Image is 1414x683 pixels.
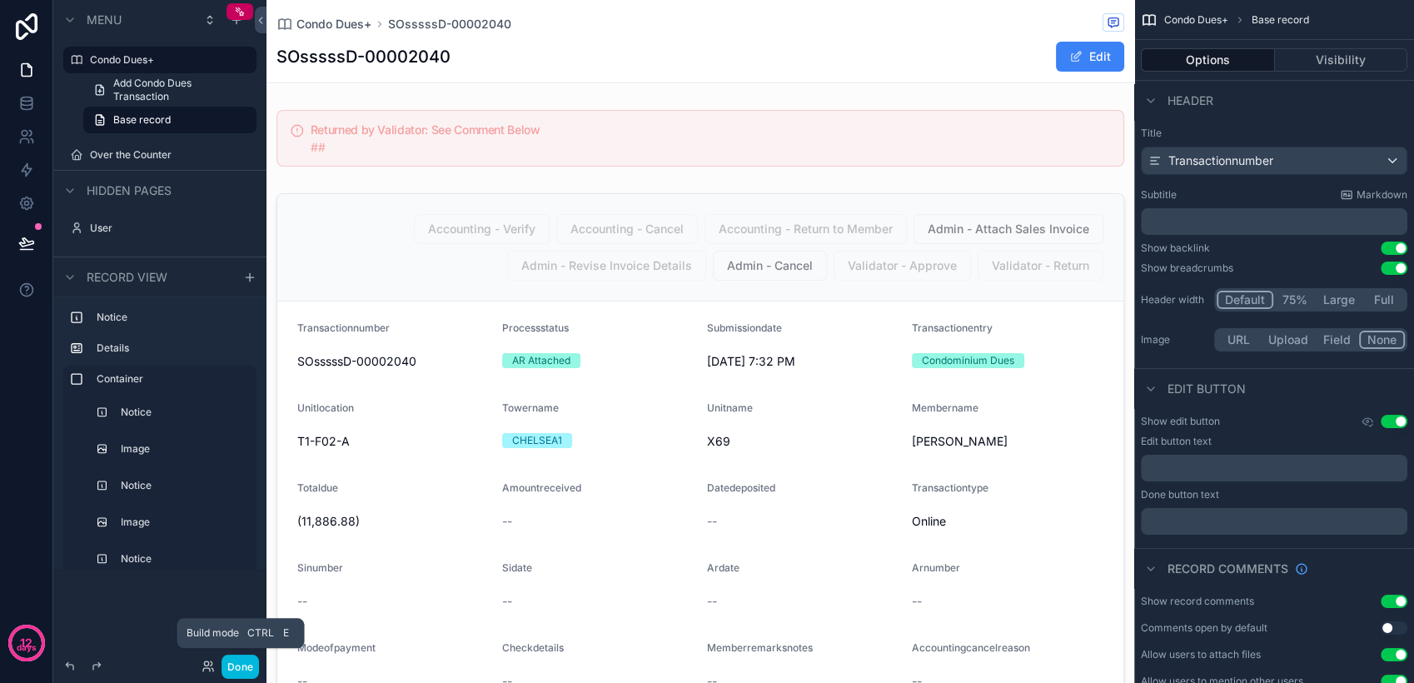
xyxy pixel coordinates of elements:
[1141,333,1207,346] label: Image
[279,626,292,640] span: E
[97,311,243,324] label: Notice
[222,655,259,679] button: Done
[1275,48,1408,72] button: Visibility
[388,16,511,32] a: SOsssssD-00002040
[1168,381,1246,397] span: Edit button
[90,53,246,67] label: Condo Dues+
[53,297,266,570] div: scrollable content
[246,625,276,641] span: Ctrl
[97,341,243,355] label: Details
[1141,208,1407,235] div: scrollable content
[1141,621,1267,635] div: Comments open by default
[1359,331,1405,349] button: None
[1141,48,1275,72] button: Options
[1141,488,1219,501] label: Done button text
[87,269,167,286] span: Record view
[1340,188,1407,202] a: Markdown
[1141,595,1254,608] div: Show record comments
[121,442,240,456] label: Image
[1141,648,1261,661] div: Allow users to attach files
[1168,561,1288,577] span: Record comments
[1141,147,1407,175] button: Transactionnumber
[121,552,240,566] label: Notice
[90,148,246,162] label: Over the Counter
[20,635,32,651] p: 12
[1056,42,1124,72] button: Edit
[1164,13,1228,27] span: Condo Dues+
[187,626,239,640] span: Build mode
[121,479,240,492] label: Notice
[17,641,37,655] p: days
[1141,242,1210,255] div: Show backlink
[1141,435,1212,448] label: Edit button text
[113,113,171,127] span: Base record
[1252,13,1309,27] span: Base record
[1141,127,1407,140] label: Title
[121,516,240,529] label: Image
[1141,188,1177,202] label: Subtitle
[83,77,256,103] a: Add Condo Dues Transaction
[1261,331,1316,349] button: Upload
[1217,331,1261,349] button: URL
[121,406,240,419] label: Notice
[1357,188,1407,202] span: Markdown
[1168,92,1213,109] span: Header
[1217,291,1273,309] button: Default
[1141,455,1407,481] div: scrollable content
[83,107,256,133] a: Base record
[1141,293,1207,307] label: Header width
[1141,262,1233,275] div: Show breadcrumbs
[296,16,371,32] span: Condo Dues+
[97,372,243,386] label: Container
[1362,291,1405,309] button: Full
[1168,152,1273,169] span: Transactionnumber
[113,77,246,103] span: Add Condo Dues Transaction
[1273,291,1316,309] button: 75%
[1316,331,1360,349] button: Field
[276,45,451,68] h1: SOsssssD-00002040
[90,222,246,235] label: User
[87,12,122,28] span: Menu
[276,16,371,32] a: Condo Dues+
[1141,415,1220,428] label: Show edit button
[87,182,172,199] span: Hidden pages
[1316,291,1362,309] button: Large
[1141,508,1407,535] div: scrollable content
